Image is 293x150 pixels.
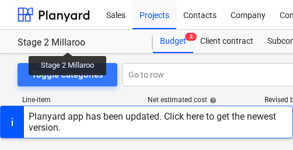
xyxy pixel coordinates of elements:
[153,30,193,53] a: Budget3
[207,97,217,104] span: help
[193,30,260,53] a: Client contract
[18,96,117,104] div: Line-item
[29,111,288,133] div: Planyard app has been updated. Click here to get the newest version.
[32,67,103,82] div: Toggle categories
[153,30,193,53] div: Budget
[185,33,197,41] span: 3
[18,63,117,86] button: Toggle categories
[18,37,139,49] div: Stage 2 Millaroo
[148,96,217,104] div: Net estimated cost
